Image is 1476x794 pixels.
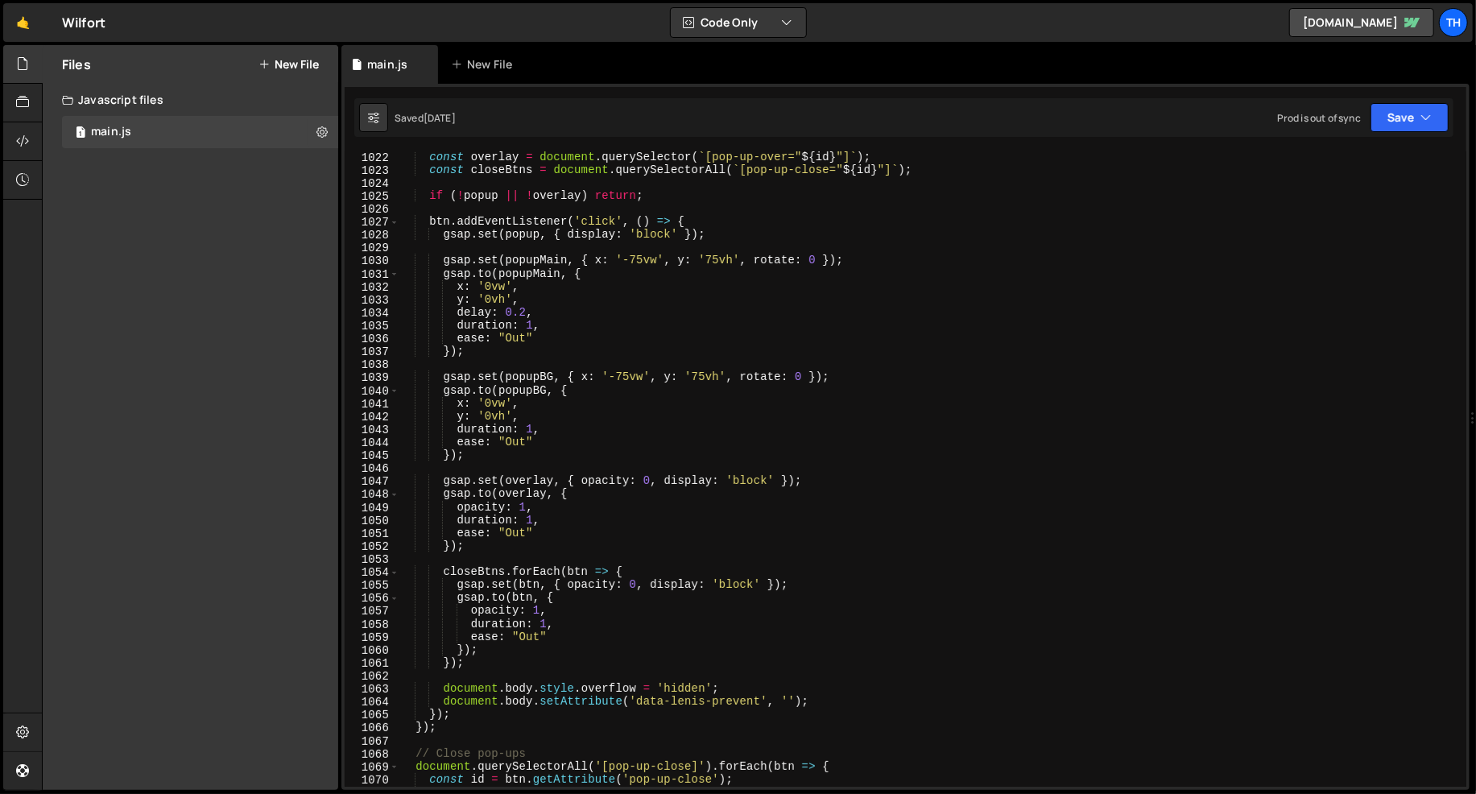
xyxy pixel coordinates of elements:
[345,398,399,411] div: 1041
[345,216,399,229] div: 1027
[424,111,456,125] div: [DATE]
[345,345,399,358] div: 1037
[62,13,105,32] div: Wilfort
[345,203,399,216] div: 1026
[345,294,399,307] div: 1033
[76,127,85,140] span: 1
[345,371,399,384] div: 1039
[62,56,91,73] h2: Files
[1439,8,1468,37] a: Th
[345,735,399,748] div: 1067
[345,242,399,254] div: 1029
[91,125,131,139] div: main.js
[451,56,519,72] div: New File
[345,449,399,462] div: 1045
[345,358,399,371] div: 1038
[258,58,319,71] button: New File
[345,722,399,734] div: 1066
[345,566,399,579] div: 1054
[1277,111,1361,125] div: Prod is out of sync
[345,502,399,515] div: 1049
[345,164,399,177] div: 1023
[345,592,399,605] div: 1056
[345,683,399,696] div: 1063
[345,618,399,631] div: 1058
[345,696,399,709] div: 1064
[345,774,399,787] div: 1070
[345,268,399,281] div: 1031
[345,385,399,398] div: 1040
[1289,8,1434,37] a: [DOMAIN_NAME]
[345,670,399,683] div: 1062
[345,540,399,553] div: 1052
[345,424,399,436] div: 1043
[345,515,399,527] div: 1050
[345,411,399,424] div: 1042
[395,111,456,125] div: Saved
[1371,103,1449,132] button: Save
[345,631,399,644] div: 1059
[345,644,399,657] div: 1060
[345,709,399,722] div: 1065
[671,8,806,37] button: Code Only
[345,333,399,345] div: 1036
[345,177,399,190] div: 1024
[345,475,399,488] div: 1047
[345,307,399,320] div: 1034
[345,527,399,540] div: 1051
[345,488,399,501] div: 1048
[345,281,399,294] div: 1032
[345,151,399,164] div: 1022
[345,657,399,670] div: 1061
[345,190,399,203] div: 1025
[345,748,399,761] div: 1068
[345,605,399,618] div: 1057
[345,462,399,475] div: 1046
[367,56,407,72] div: main.js
[62,116,338,148] div: 16468/44594.js
[43,84,338,116] div: Javascript files
[345,761,399,774] div: 1069
[3,3,43,42] a: 🤙
[345,436,399,449] div: 1044
[345,229,399,242] div: 1028
[345,553,399,566] div: 1053
[345,320,399,333] div: 1035
[345,579,399,592] div: 1055
[345,254,399,267] div: 1030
